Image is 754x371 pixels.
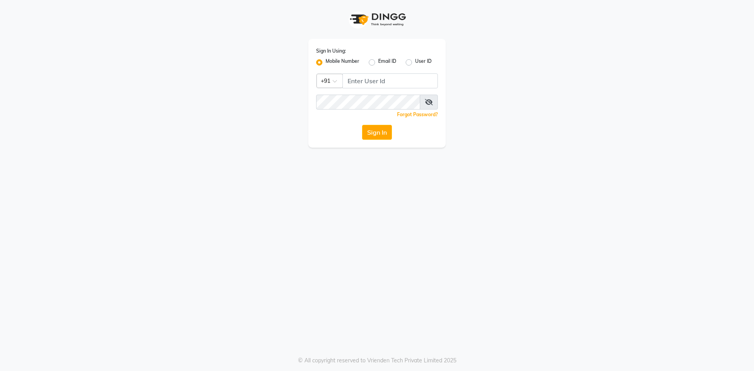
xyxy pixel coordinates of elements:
input: Username [342,73,438,88]
a: Forgot Password? [397,111,438,117]
label: Sign In Using: [316,48,346,55]
label: User ID [415,58,432,67]
button: Sign In [362,125,392,140]
label: Email ID [378,58,396,67]
img: logo1.svg [346,8,408,31]
input: Username [316,95,420,110]
label: Mobile Number [326,58,359,67]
